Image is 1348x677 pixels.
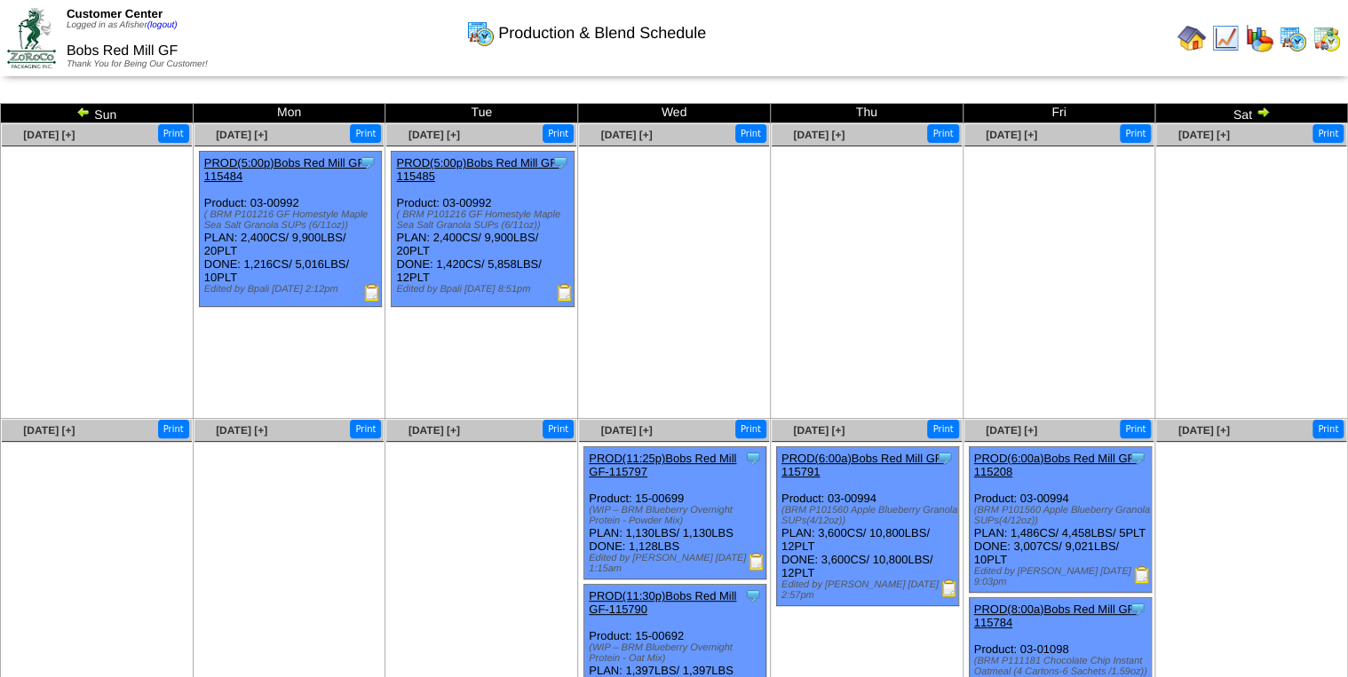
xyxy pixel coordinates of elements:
[1178,424,1230,437] a: [DATE] [+]
[969,447,1151,593] div: Product: 03-00994 PLAN: 1,486CS / 4,458LBS / 5PLT DONE: 3,007CS / 9,021LBS / 10PLT
[1312,124,1344,143] button: Print
[1178,129,1230,141] a: [DATE] [+]
[67,7,163,20] span: Customer Center
[793,424,844,437] a: [DATE] [+]
[204,284,381,295] div: Edited by Bpali [DATE] 2:12pm
[466,19,495,47] img: calendarprod.gif
[216,424,267,437] a: [DATE] [+]
[600,424,652,437] a: [DATE] [+]
[498,24,706,43] span: Production & Blend Schedule
[781,579,958,601] div: Edited by [PERSON_NAME] [DATE] 2:57pm
[396,284,573,295] div: Edited by Bpali [DATE] 8:51pm
[974,602,1138,629] a: PROD(8:00a)Bobs Red Mill GF-115784
[204,156,369,183] a: PROD(5:00p)Bobs Red Mill GF-115484
[67,20,178,30] span: Logged in as Afisher
[974,452,1138,478] a: PROD(6:00a)Bobs Red Mill GF-115208
[193,104,385,123] td: Mon
[986,129,1037,141] a: [DATE] [+]
[23,129,75,141] a: [DATE] [+]
[589,553,765,574] div: Edited by [PERSON_NAME] [DATE] 1:15am
[147,20,178,30] a: (logout)
[199,152,381,307] div: Product: 03-00992 PLAN: 2,400CS / 9,900LBS / 20PLT DONE: 1,216CS / 5,016LBS / 10PLT
[350,124,381,143] button: Print
[936,449,954,467] img: Tooltip
[551,154,569,171] img: Tooltip
[158,124,189,143] button: Print
[350,420,381,438] button: Print
[216,129,267,141] a: [DATE] [+]
[76,105,91,119] img: arrowleft.gif
[744,586,762,604] img: Tooltip
[589,589,736,616] a: PROD(11:30p)Bobs Red Mill GF-115790
[781,452,946,478] a: PROD(6:00a)Bobs Red Mill GF-115791
[600,129,652,141] a: [DATE] [+]
[1256,105,1270,119] img: arrowright.gif
[589,505,765,526] div: (WIP – BRM Blueberry Overnight Protein - Powder Mix)
[67,43,178,59] span: Bobs Red Mill GF
[927,420,958,438] button: Print
[396,209,573,231] div: ( BRM P101216 GF Homestyle Maple Sea Salt Granola SUPs (6/11oz))
[1155,104,1348,123] td: Sat
[7,8,56,67] img: ZoRoCo_Logo(Green%26Foil)%20jpg.webp
[363,284,381,302] img: Production Report
[1120,124,1151,143] button: Print
[204,209,381,231] div: ( BRM P101216 GF Homestyle Maple Sea Salt Granola SUPs (6/11oz))
[396,156,560,183] a: PROD(5:00p)Bobs Red Mill GF-115485
[543,420,574,438] button: Print
[793,129,844,141] a: [DATE] [+]
[589,452,736,478] a: PROD(11:25p)Bobs Red Mill GF-115797
[359,154,377,171] img: Tooltip
[940,579,958,597] img: Production Report
[974,566,1151,587] div: Edited by [PERSON_NAME] [DATE] 9:03pm
[392,152,574,307] div: Product: 03-00992 PLAN: 2,400CS / 9,900LBS / 20PLT DONE: 1,420CS / 5,858LBS / 12PLT
[986,424,1037,437] a: [DATE] [+]
[1211,24,1240,52] img: line_graph.gif
[556,284,574,302] img: Production Report
[770,104,963,123] td: Thu
[1312,420,1344,438] button: Print
[158,420,189,438] button: Print
[385,104,578,123] td: Tue
[744,449,762,467] img: Tooltip
[67,59,208,69] span: Thank You for Being Our Customer!
[1129,449,1146,467] img: Tooltip
[1120,420,1151,438] button: Print
[927,124,958,143] button: Print
[735,420,766,438] button: Print
[1,104,194,123] td: Sun
[589,642,765,664] div: (WIP – BRM Blueberry Overnight Protein - Oat Mix)
[543,124,574,143] button: Print
[1133,566,1151,584] img: Production Report
[23,424,75,437] a: [DATE] [+]
[584,447,766,579] div: Product: 15-00699 PLAN: 1,130LBS / 1,130LBS DONE: 1,128LBS
[408,424,460,437] a: [DATE] [+]
[974,505,1151,526] div: (BRM P101560 Apple Blueberry Granola SUPs(4/12oz))
[1129,600,1146,618] img: Tooltip
[963,104,1155,123] td: Fri
[1245,24,1273,52] img: graph.gif
[735,124,766,143] button: Print
[1312,24,1341,52] img: calendarinout.gif
[776,447,958,606] div: Product: 03-00994 PLAN: 3,600CS / 10,800LBS / 12PLT DONE: 3,600CS / 10,800LBS / 12PLT
[578,104,771,123] td: Wed
[1279,24,1307,52] img: calendarprod.gif
[781,505,958,526] div: (BRM P101560 Apple Blueberry Granola SUPs(4/12oz))
[408,129,460,141] a: [DATE] [+]
[974,656,1151,677] div: (BRM P111181 Chocolate Chip Instant Oatmeal (4 Cartons-6 Sachets /1.59oz))
[1178,24,1206,52] img: home.gif
[748,553,765,571] img: Production Report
